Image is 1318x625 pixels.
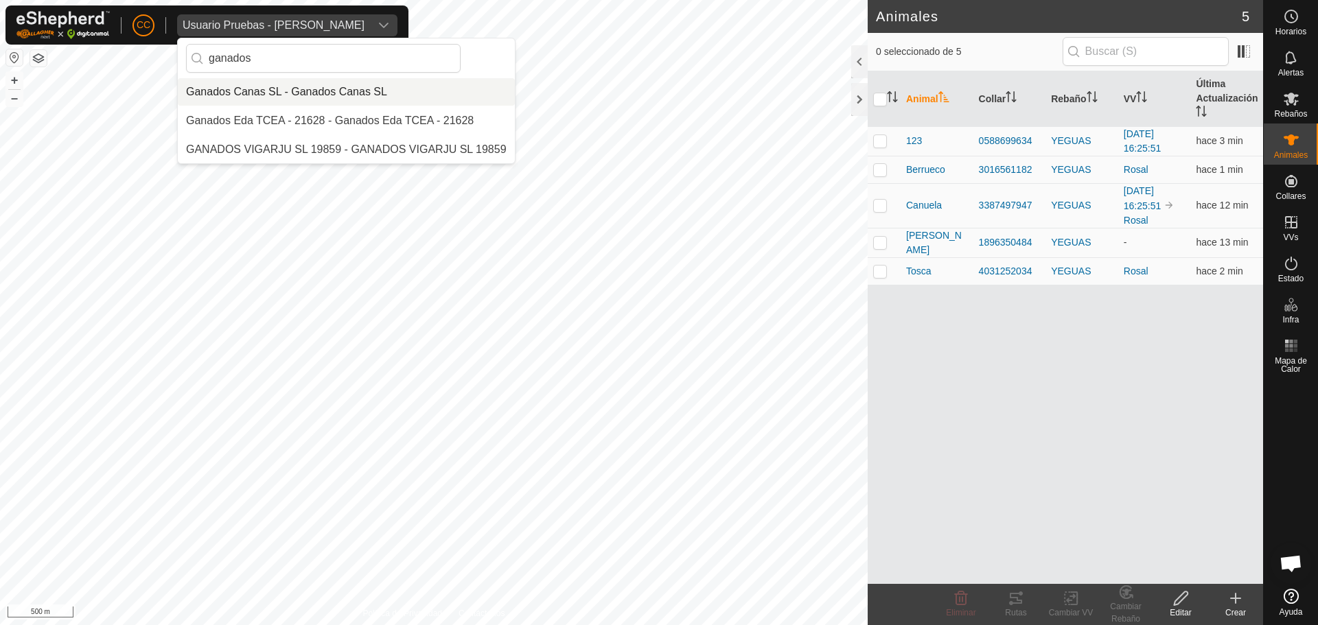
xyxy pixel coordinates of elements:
[178,78,515,163] ul: Option List
[1051,163,1113,177] div: YEGUAS
[1124,237,1127,248] app-display-virtual-paddock-transition: -
[876,45,1063,59] span: 0 seleccionado de 5
[1282,316,1299,324] span: Infra
[1006,93,1017,104] p-sorticon: Activar para ordenar
[906,264,932,279] span: Tosca
[1051,198,1113,213] div: YEGUAS
[1196,135,1242,146] span: 11 sept 2025, 18:26
[1280,608,1303,616] span: Ayuda
[1208,606,1263,619] div: Crear
[906,163,945,177] span: Berrueco
[186,84,387,100] div: Ganados Canas SL - Ganados Canas SL
[1124,215,1148,226] a: Rosal
[370,14,397,36] div: dropdown trigger
[1267,357,1315,373] span: Mapa de Calor
[979,134,1041,148] div: 0588699634
[1275,27,1306,36] span: Horarios
[1051,264,1113,279] div: YEGUAS
[988,606,1043,619] div: Rutas
[137,18,150,32] span: CC
[1051,235,1113,250] div: YEGUAS
[1045,71,1118,127] th: Rebaño
[979,235,1041,250] div: 1896350484
[186,44,461,73] input: Buscar por región, país, empresa o propiedad
[1196,266,1242,276] span: 11 sept 2025, 18:26
[186,141,507,158] div: GANADOS VIGARJU SL 19859 - GANADOS VIGARJU SL 19859
[178,107,515,134] li: Ganados Eda TCEA - 21628
[1124,128,1161,154] a: [DATE] 16:25:51
[30,50,47,67] button: Capas del Mapa
[1264,583,1318,622] a: Ayuda
[1278,69,1304,77] span: Alertas
[6,72,23,89] button: +
[876,8,1242,25] h2: Animales
[946,608,975,617] span: Eliminar
[177,14,370,36] span: Usuario Pruebas - Gregorio Alarcia
[1136,93,1147,104] p-sorticon: Activar para ordenar
[1043,606,1098,619] div: Cambiar VV
[1051,134,1113,148] div: YEGUAS
[1274,110,1307,118] span: Rebaños
[973,71,1046,127] th: Collar
[6,49,23,66] button: Restablecer Mapa
[1087,93,1098,104] p-sorticon: Activar para ordenar
[178,136,515,163] li: GANADOS VIGARJU SL 19859
[1098,600,1153,625] div: Cambiar Rebaño
[1118,71,1191,127] th: VV
[183,20,365,31] div: Usuario Pruebas - [PERSON_NAME]
[1164,200,1175,211] img: hasta
[1283,233,1298,241] span: VVs
[1124,164,1148,175] a: Rosal
[1124,185,1161,211] a: [DATE] 16:25:51
[1124,266,1148,276] a: Rosal
[1196,200,1248,211] span: 11 sept 2025, 18:16
[901,71,973,127] th: Animal
[1063,37,1229,66] input: Buscar (S)
[1274,151,1308,159] span: Animales
[363,607,442,620] a: Política de Privacidad
[887,93,898,104] p-sorticon: Activar para ordenar
[178,78,515,106] li: Ganados Canas SL
[1190,71,1263,127] th: Última Actualización
[6,90,23,106] button: –
[906,228,968,257] span: [PERSON_NAME]
[979,264,1041,279] div: 4031252034
[16,11,110,39] img: Logo Gallagher
[186,113,474,129] div: Ganados Eda TCEA - 21628 - Ganados Eda TCEA - 21628
[1275,192,1306,200] span: Collares
[979,198,1041,213] div: 3387497947
[459,607,505,620] a: Contáctenos
[1242,6,1249,27] span: 5
[1196,237,1248,248] span: 11 sept 2025, 18:15
[938,93,949,104] p-sorticon: Activar para ordenar
[1196,108,1207,119] p-sorticon: Activar para ordenar
[1153,606,1208,619] div: Editar
[1278,274,1304,283] span: Estado
[906,134,922,148] span: 123
[1196,164,1242,175] span: 11 sept 2025, 18:27
[906,198,942,213] span: Canuela
[979,163,1041,177] div: 3016561182
[1271,543,1312,584] div: Chat abierto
